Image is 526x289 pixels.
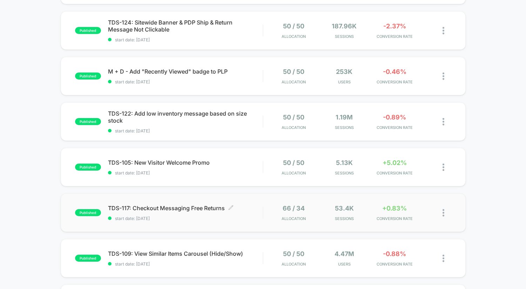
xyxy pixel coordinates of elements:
span: 1.19M [336,113,353,121]
span: +5.02% [383,159,407,166]
span: 50 / 50 [283,22,304,30]
span: M + D - Add "Recently Viewed" badge to PLP [108,68,263,75]
span: published [75,209,101,216]
span: CONVERSION RATE [371,34,418,39]
span: 53.4k [335,205,354,212]
span: start date: [DATE] [108,79,263,84]
span: start date: [DATE] [108,261,263,267]
span: 253k [336,68,352,75]
span: -0.46% [383,68,406,75]
span: Users [321,262,368,267]
span: -0.89% [383,113,406,121]
span: Sessions [321,34,368,39]
span: Allocation [282,216,306,221]
span: start date: [DATE] [108,37,263,42]
span: 50 / 50 [283,250,304,257]
span: published [75,118,101,125]
span: 5.13k [336,159,353,166]
span: 50 / 50 [283,113,304,121]
span: +0.83% [382,205,407,212]
span: start date: [DATE] [108,216,263,221]
span: CONVERSION RATE [371,125,418,130]
span: TDS-109: View Similar Items Carousel (Hide/Show) [108,250,263,257]
span: Sessions [321,125,368,130]
span: TDS-117: Checkout Messaging Free Returns [108,205,263,212]
span: published [75,255,101,262]
span: 66 / 34 [283,205,305,212]
span: Allocation [282,262,306,267]
span: Allocation [282,171,306,176]
span: Sessions [321,216,368,221]
span: start date: [DATE] [108,128,263,133]
span: CONVERSION RATE [371,80,418,84]
span: -0.88% [383,250,406,257]
span: published [75,27,101,34]
span: -2.37% [383,22,406,30]
span: TDS-122: Add low inventory message based on size stock [108,110,263,124]
span: 50 / 50 [283,68,304,75]
img: close [443,209,444,216]
span: 187.96k [332,22,357,30]
span: Allocation [282,80,306,84]
img: close [443,27,444,34]
img: close [443,255,444,262]
span: Allocation [282,34,306,39]
span: CONVERSION RATE [371,171,418,176]
span: start date: [DATE] [108,170,263,176]
span: 4.47M [335,250,354,257]
img: close [443,164,444,171]
img: close [443,118,444,125]
span: CONVERSION RATE [371,216,418,221]
span: Allocation [282,125,306,130]
span: Users [321,80,368,84]
span: published [75,73,101,80]
span: published [75,164,101,171]
span: CONVERSION RATE [371,262,418,267]
span: 50 / 50 [283,159,304,166]
span: TDS-105: New Visitor Welcome Promo [108,159,263,166]
span: Sessions [321,171,368,176]
img: close [443,73,444,80]
span: TDS-124: Sitewide Banner & PDP Ship & Return Message Not Clickable [108,19,263,33]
